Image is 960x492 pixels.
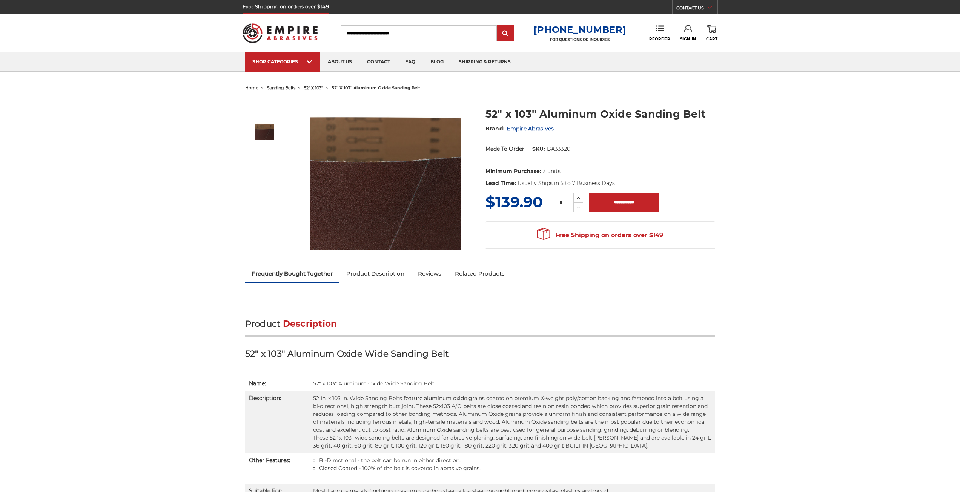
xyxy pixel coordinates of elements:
[249,380,266,387] strong: Name:
[398,52,423,72] a: faq
[498,26,513,41] input: Submit
[319,457,711,464] li: Bi-Directional - the belt can be run in either direction.
[649,37,670,41] span: Reorder
[283,319,337,329] span: Description
[533,37,626,42] p: FOR QUESTIONS OR INQUIRIES
[252,59,313,64] div: SHOP CATEGORIES
[485,146,524,152] span: Made To Order
[485,125,505,132] span: Brand:
[359,52,398,72] a: contact
[411,265,448,282] a: Reviews
[518,179,615,187] dd: Usually Ships in 5 to 7 Business Days
[676,4,717,14] a: CONTACT US
[267,85,295,90] a: sanding belts
[309,376,715,391] td: 52" x 103" Aluminum Oxide Wide Sanding Belt
[245,348,715,365] h3: 52" x 103" Aluminum Oxide Wide Sanding Belt
[332,85,420,90] span: 52" x 103" aluminum oxide sanding belt
[706,37,717,41] span: Cart
[547,145,570,153] dd: BA33320
[249,395,281,402] strong: Description:
[249,457,290,464] strong: Other Features:
[649,25,670,41] a: Reorder
[309,391,715,453] td: 52 In. x 103 In. Wide Sanding Belts feature aluminum oxide grains coated on premium X-weight poly...
[245,319,281,329] span: Product
[245,85,258,90] a: home
[533,24,626,35] a: [PHONE_NUMBER]
[537,228,663,243] span: Free Shipping on orders over $149
[245,265,340,282] a: Frequently Bought Together
[310,99,461,250] img: 52" x 103" Aluminum Oxide Sanding Belt
[485,107,715,121] h1: 52" x 103" Aluminum Oxide Sanding Belt
[532,145,545,153] dt: SKU:
[706,25,717,41] a: Cart
[485,179,516,187] dt: Lead Time:
[680,37,696,41] span: Sign In
[304,85,323,90] a: 52" x 103"
[485,167,541,175] dt: Minimum Purchase:
[448,265,511,282] a: Related Products
[320,52,359,72] a: about us
[423,52,451,72] a: blog
[255,121,274,140] img: 52" x 103" Aluminum Oxide Sanding Belt
[451,52,518,72] a: shipping & returns
[543,167,561,175] dd: 3 units
[339,265,411,282] a: Product Description
[243,18,318,48] img: Empire Abrasives
[507,125,554,132] a: Empire Abrasives
[319,464,711,472] li: Closed Coated - 100% of the belt is covered in abrasive grains.
[485,193,543,211] span: $139.90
